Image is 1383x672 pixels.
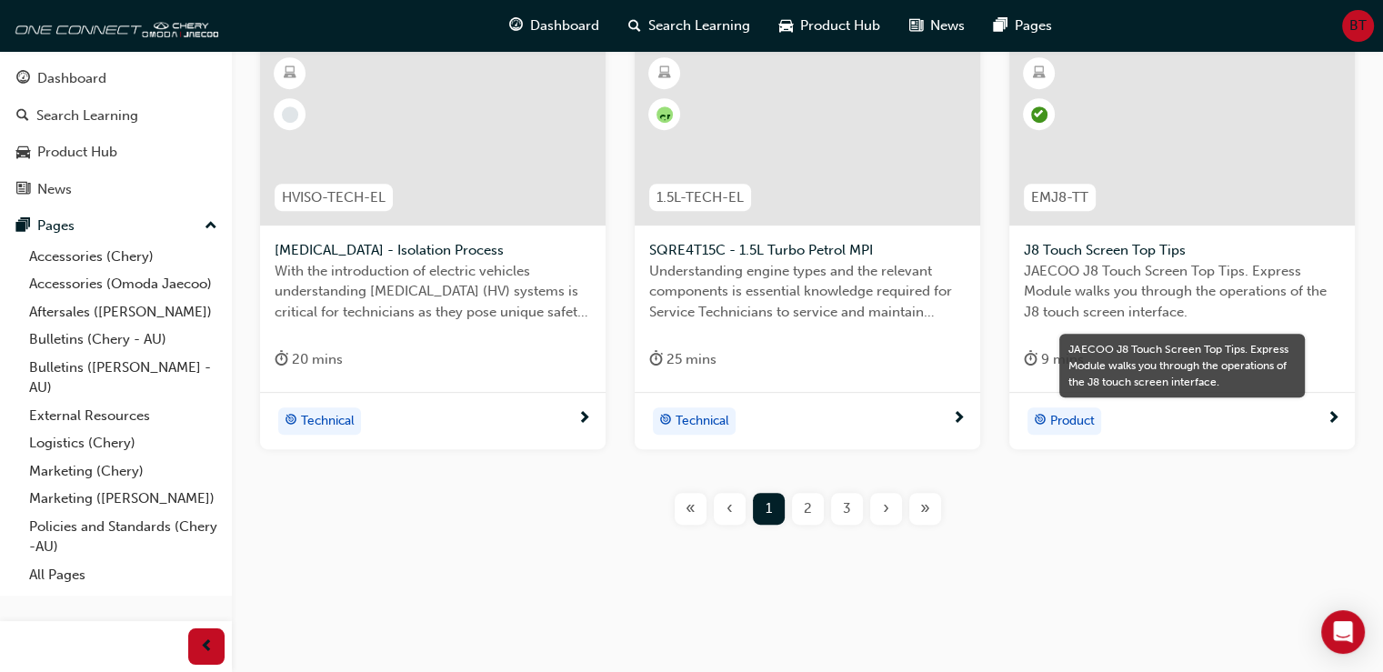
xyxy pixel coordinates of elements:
[656,106,673,123] span: null-icon
[883,498,889,519] span: ›
[22,561,225,589] a: All Pages
[37,68,106,89] div: Dashboard
[7,173,225,206] a: News
[649,348,663,371] span: duration-icon
[7,99,225,133] a: Search Learning
[1009,44,1355,449] a: EMJ8-TTJ8 Touch Screen Top TipsJAECOO J8 Touch Screen Top Tips. Express Module walks you through ...
[930,15,965,36] span: News
[282,106,298,123] span: learningRecordVerb_NONE-icon
[22,457,225,486] a: Marketing (Chery)
[1050,411,1095,432] span: Product
[22,326,225,354] a: Bulletins (Chery - AU)
[952,411,966,427] span: next-icon
[1024,348,1037,371] span: duration-icon
[779,15,793,37] span: car-icon
[1024,348,1084,371] div: 9 mins
[275,240,591,261] span: [MEDICAL_DATA] - Isolation Process
[16,218,30,235] span: pages-icon
[1031,187,1088,208] span: EMJ8-TT
[22,513,225,561] a: Policies and Standards (Chery -AU)
[649,240,966,261] span: SQRE4T15C - 1.5L Turbo Petrol MPI
[7,135,225,169] a: Product Hub
[867,493,906,525] button: Next page
[766,498,772,519] span: 1
[16,108,29,125] span: search-icon
[788,493,827,525] button: Page 2
[275,348,343,371] div: 20 mins
[495,7,614,45] a: guage-iconDashboard
[895,7,979,45] a: news-iconNews
[635,44,980,449] a: null-icon1.5L-TECH-ELSQRE4T15C - 1.5L Turbo Petrol MPIUnderstanding engine types and the relevant...
[9,7,218,44] img: oneconnect
[205,215,217,238] span: up-icon
[979,7,1067,45] a: pages-iconPages
[843,498,851,519] span: 3
[1034,409,1047,433] span: target-icon
[804,498,812,519] span: 2
[686,498,696,519] span: «
[16,71,30,87] span: guage-icon
[909,15,923,37] span: news-icon
[22,270,225,298] a: Accessories (Omoda Jaecoo)
[1033,62,1046,85] span: learningResourceType_ELEARNING-icon
[530,15,599,36] span: Dashboard
[36,105,138,126] div: Search Learning
[710,493,749,525] button: Previous page
[1327,411,1340,427] span: next-icon
[765,7,895,45] a: car-iconProduct Hub
[260,44,606,449] a: HVISO-TECH-EL[MEDICAL_DATA] - Isolation ProcessWith the introduction of electric vehicles underst...
[671,493,710,525] button: First page
[37,179,72,200] div: News
[827,493,867,525] button: Page 3
[628,15,641,37] span: search-icon
[37,142,117,163] div: Product Hub
[22,298,225,326] a: Aftersales ([PERSON_NAME])
[648,15,750,36] span: Search Learning
[200,636,214,658] span: prev-icon
[658,62,671,85] span: learningResourceType_ELEARNING-icon
[509,15,523,37] span: guage-icon
[22,429,225,457] a: Logistics (Chery)
[1349,15,1367,36] span: BT
[920,498,930,519] span: »
[7,209,225,243] button: Pages
[285,409,297,433] span: target-icon
[994,15,1007,37] span: pages-icon
[649,261,966,323] span: Understanding engine types and the relevant components is essential knowledge required for Servic...
[22,243,225,271] a: Accessories (Chery)
[656,187,744,208] span: 1.5L-TECH-EL
[1024,261,1340,323] span: JAECOO J8 Touch Screen Top Tips. Express Module walks you through the operations of the J8 touch ...
[727,498,733,519] span: ‹
[284,62,296,85] span: learningResourceType_ELEARNING-icon
[659,409,672,433] span: target-icon
[301,411,355,432] span: Technical
[649,348,717,371] div: 25 mins
[906,493,945,525] button: Last page
[16,182,30,198] span: news-icon
[614,7,765,45] a: search-iconSearch Learning
[1015,15,1052,36] span: Pages
[275,348,288,371] span: duration-icon
[749,493,788,525] button: Page 1
[275,261,591,323] span: With the introduction of electric vehicles understanding [MEDICAL_DATA] (HV) systems is critical ...
[1031,106,1047,123] span: learningRecordVerb_COMPLETE-icon
[676,411,729,432] span: Technical
[22,402,225,430] a: External Resources
[282,187,386,208] span: HVISO-TECH-EL
[800,15,880,36] span: Product Hub
[22,354,225,402] a: Bulletins ([PERSON_NAME] - AU)
[7,58,225,209] button: DashboardSearch LearningProduct HubNews
[577,411,591,427] span: next-icon
[1068,341,1296,390] div: JAECOO J8 Touch Screen Top Tips. Express Module walks you through the operations of the J8 touch ...
[16,145,30,161] span: car-icon
[1342,10,1374,42] button: BT
[1321,610,1365,654] div: Open Intercom Messenger
[22,485,225,513] a: Marketing ([PERSON_NAME])
[37,216,75,236] div: Pages
[7,62,225,95] a: Dashboard
[1024,240,1340,261] span: J8 Touch Screen Top Tips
